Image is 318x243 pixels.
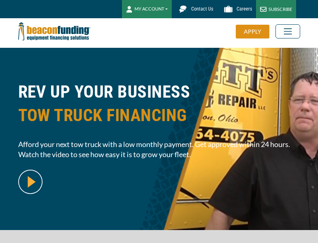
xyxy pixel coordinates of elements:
h1: REV UP YOUR BUSINESS [18,80,300,133]
img: Beacon Funding Corporation logo [18,18,90,45]
img: Beacon Funding Careers [221,2,235,16]
span: Careers [237,6,252,12]
span: TOW TRUCK FINANCING [18,104,300,127]
a: Contact Us [172,2,217,16]
a: APPLY [236,25,275,38]
img: video modal pop-up play button [18,170,43,194]
span: Afford your next tow truck with a low monthly payment. Get approved within 24 hours. Watch the vi... [18,139,300,160]
span: Contact Us [191,6,213,12]
a: Careers [217,2,256,16]
button: Toggle navigation [275,24,300,38]
div: APPLY [236,25,269,38]
img: Beacon Funding chat [176,2,190,16]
